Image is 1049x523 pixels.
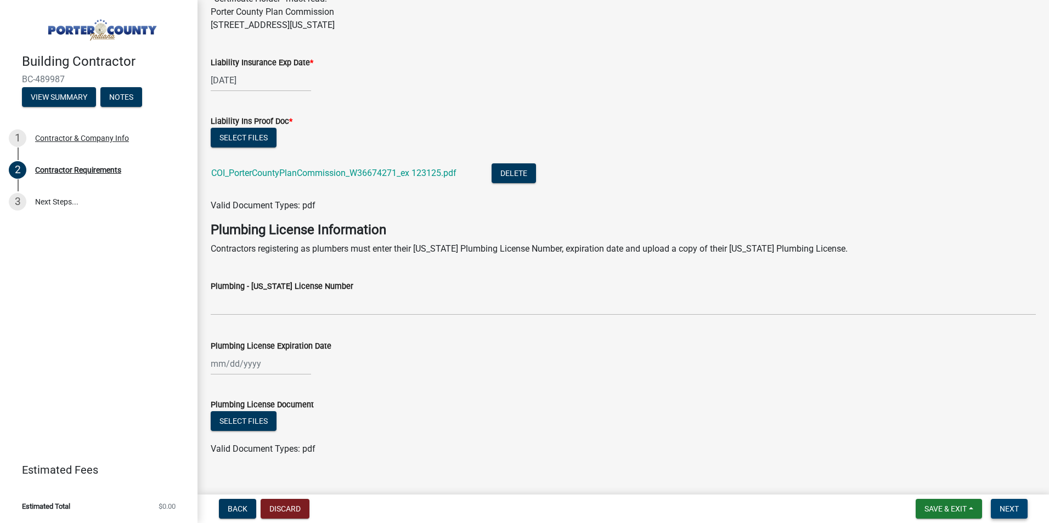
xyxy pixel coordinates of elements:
[9,129,26,147] div: 1
[211,353,311,375] input: mm/dd/yyyy
[22,503,70,510] span: Estimated Total
[211,168,456,178] a: COI_PorterCountyPlanCommission_W36674271_ex 123125.pdf
[211,411,277,431] button: Select files
[261,499,309,519] button: Discard
[22,93,96,102] wm-modal-confirm: Summary
[219,499,256,519] button: Back
[1000,504,1019,513] span: Next
[211,222,386,237] strong: Plumbing License Information
[100,93,142,102] wm-modal-confirm: Notes
[159,503,176,510] span: $0.00
[211,444,315,454] span: Valid Document Types: pdf
[492,169,536,179] wm-modal-confirm: Delete Document
[211,242,1036,255] p: Contractors registering as plumbers must enter their [US_STATE] Plumbing License Number, expirati...
[22,54,189,70] h4: Building Contractor
[211,283,353,291] label: Plumbing - [US_STATE] License Number
[9,161,26,179] div: 2
[211,69,311,92] input: mm/dd/yyyy
[22,87,96,107] button: View Summary
[924,504,967,513] span: Save & Exit
[35,134,129,142] div: Contractor & Company Info
[492,163,536,183] button: Delete
[22,74,176,84] span: BC-489987
[211,200,315,211] span: Valid Document Types: pdf
[211,401,314,409] label: Plumbing License Document
[211,343,331,350] label: Plumbing License Expiration Date
[211,118,292,126] label: Liability Ins Proof Doc
[35,166,121,174] div: Contractor Requirements
[100,87,142,107] button: Notes
[9,459,180,481] a: Estimated Fees
[211,128,277,147] button: Select files
[22,12,180,42] img: Porter County, Indiana
[916,499,982,519] button: Save & Exit
[228,504,247,513] span: Back
[991,499,1028,519] button: Next
[9,193,26,211] div: 3
[211,59,313,67] label: Liability Insurance Exp Date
